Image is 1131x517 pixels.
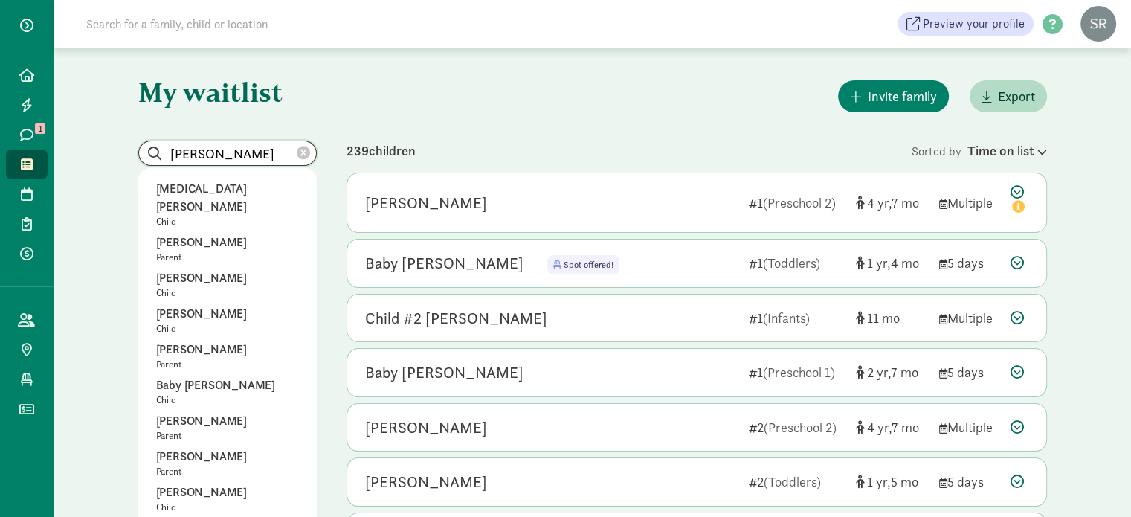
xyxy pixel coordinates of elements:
p: [PERSON_NAME] [156,412,299,430]
div: Hudson Hardin [365,416,487,440]
div: 1 [749,362,844,382]
div: Multiple [939,308,999,328]
p: [PERSON_NAME] [156,234,299,251]
div: 5 days [939,472,999,492]
div: Multiple [939,193,999,213]
p: Parent [156,251,299,263]
span: 1 [867,473,891,490]
div: Sorted by [912,141,1047,161]
div: Time on list [967,141,1047,161]
span: (Preschool 2) [764,419,837,436]
span: (Toddlers) [764,473,821,490]
span: Invite family [868,86,937,106]
span: Spot offered! [564,259,613,271]
a: 1 [6,120,48,150]
div: [object Object] [856,417,927,437]
a: Preview your profile [898,12,1034,36]
p: Parent [156,466,299,478]
div: 2 [749,417,844,437]
div: Baby Douglas [365,361,523,385]
h1: My waitlist [138,77,317,107]
div: Child #2 Weaver [365,306,547,330]
div: 2 [749,472,844,492]
p: [PERSON_NAME] [156,341,299,359]
span: 7 [891,364,918,381]
p: [PERSON_NAME] [156,269,299,287]
span: 7 [892,194,919,211]
p: Child [156,287,299,299]
p: [PERSON_NAME] [156,305,299,323]
div: [object Object] [856,362,927,382]
p: Baby [PERSON_NAME] [156,376,299,394]
div: [object Object] [856,253,927,273]
div: 1 [749,193,844,213]
span: 11 [867,309,900,327]
span: Spot offered! [547,255,619,274]
p: [MEDICAL_DATA][PERSON_NAME] [156,180,299,216]
p: Parent [156,359,299,370]
div: 5 days [939,253,999,273]
div: [object Object] [856,472,927,492]
span: (Infants) [763,309,810,327]
p: [PERSON_NAME] [156,448,299,466]
span: 5 [891,473,918,490]
div: 5 days [939,362,999,382]
button: Export [970,80,1047,112]
p: Child [156,323,299,335]
span: 7 [892,419,919,436]
div: Baby Segal [365,251,523,275]
p: [PERSON_NAME] [156,484,299,501]
span: 1 [867,254,891,272]
div: Emory Hardin [365,191,487,215]
div: 1 [749,253,844,273]
input: Search list... [139,141,316,165]
span: (Preschool 2) [763,194,836,211]
span: 4 [891,254,919,272]
p: Child [156,501,299,513]
p: Child [156,216,299,228]
span: (Preschool 1) [763,364,835,381]
div: Ethan Blinka [365,470,487,494]
span: 2 [867,364,891,381]
div: Multiple [939,417,999,437]
span: Export [998,86,1035,106]
div: [object Object] [856,193,927,213]
p: Parent [156,430,299,442]
span: 4 [867,194,892,211]
iframe: Chat Widget [1057,446,1131,517]
p: Child [156,394,299,406]
div: 1 [749,308,844,328]
div: 239 children [347,141,912,161]
span: 1 [35,123,45,134]
div: [object Object] [856,308,927,328]
span: 4 [867,419,892,436]
span: (Toddlers) [763,254,820,272]
button: Invite family [838,80,949,112]
span: Preview your profile [923,15,1025,33]
input: Search for a family, child or location [77,9,494,39]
